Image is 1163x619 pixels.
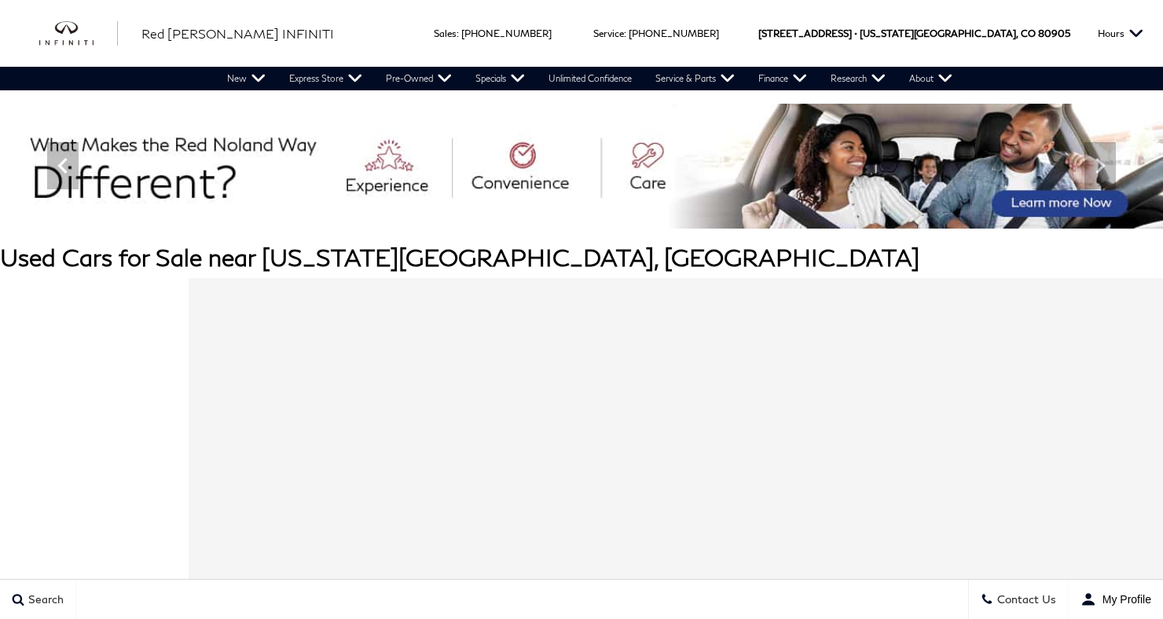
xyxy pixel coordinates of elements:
a: [PHONE_NUMBER] [629,27,719,39]
a: [PHONE_NUMBER] [461,27,552,39]
a: Unlimited Confidence [537,67,644,90]
span: Contact Us [993,593,1056,606]
a: Red [PERSON_NAME] INFINITI [141,24,334,43]
span: Service [593,27,624,39]
a: Service & Parts [644,67,747,90]
a: Research [819,67,897,90]
a: infiniti [39,21,118,46]
span: : [457,27,459,39]
a: New [215,67,277,90]
a: Finance [747,67,819,90]
span: Search [24,593,64,606]
a: Specials [464,67,537,90]
img: INFINITI [39,21,118,46]
button: user-profile-menu [1069,580,1163,619]
nav: Main Navigation [215,67,964,90]
span: Sales [434,27,457,39]
span: Red [PERSON_NAME] INFINITI [141,26,334,41]
a: [STREET_ADDRESS] • [US_STATE][GEOGRAPHIC_DATA], CO 80905 [758,27,1070,39]
a: About [897,67,964,90]
a: Pre-Owned [374,67,464,90]
span: : [624,27,626,39]
span: My Profile [1096,593,1151,606]
a: Express Store [277,67,374,90]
